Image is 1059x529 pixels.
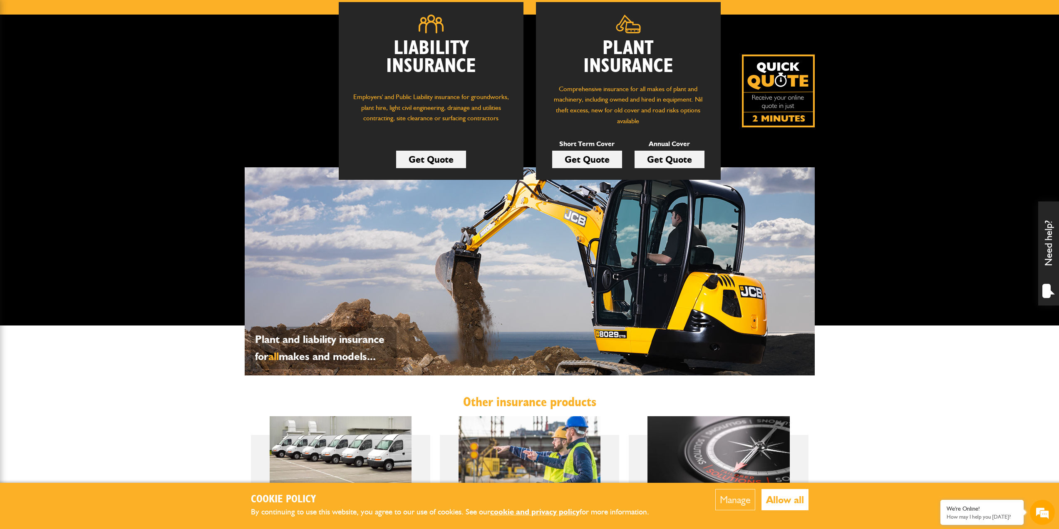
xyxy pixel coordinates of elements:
[490,507,580,517] a: cookie and privacy policy
[548,40,708,75] h2: Plant Insurance
[251,506,663,519] p: By continuing to use this website, you agree to our use of cookies. See our for more information.
[459,416,601,491] img: Construction insurance
[268,350,279,363] span: all
[255,331,392,365] p: Plant and liability insurance for makes and models...
[742,55,815,127] a: Get your insurance quote isn just 2-minutes
[761,489,809,510] button: Allow all
[947,514,1017,520] p: How may I help you today?
[715,489,755,510] button: Manage
[742,55,815,127] img: Quick Quote
[947,505,1017,512] div: We're Online!
[251,493,663,506] h2: Cookie Policy
[552,139,622,149] p: Short Term Cover
[647,416,790,491] img: Bespoke insurance broking
[270,416,412,491] img: Motor fleet insurance
[635,151,704,168] a: Get Quote
[251,394,809,410] h2: Other insurance products
[635,139,704,149] p: Annual Cover
[396,151,466,168] a: Get Quote
[351,40,511,84] h2: Liability Insurance
[548,84,708,126] p: Comprehensive insurance for all makes of plant and machinery, including owned and hired in equipm...
[351,92,511,132] p: Employers' and Public Liability insurance for groundworks, plant hire, light civil engineering, d...
[552,151,622,168] a: Get Quote
[1038,201,1059,305] div: Need help?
